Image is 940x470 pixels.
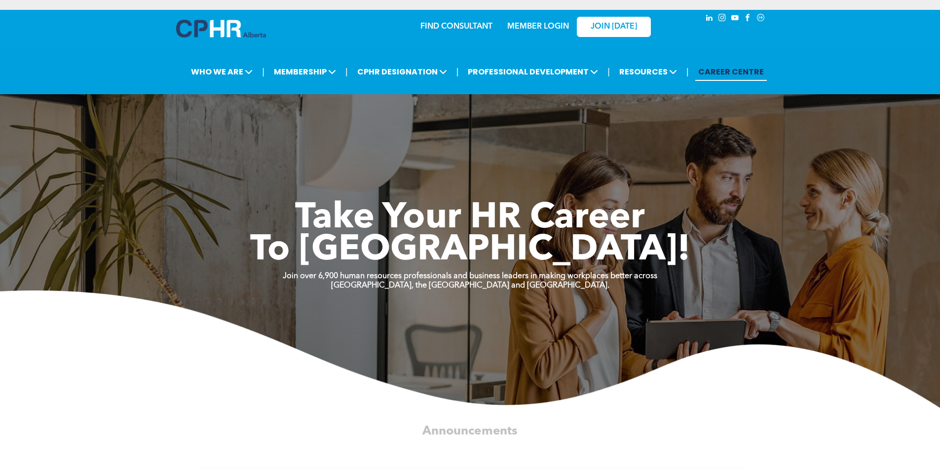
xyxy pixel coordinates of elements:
span: Take Your HR Career [295,201,645,236]
a: CAREER CENTRE [695,63,767,81]
span: PROFESSIONAL DEVELOPMENT [465,63,601,81]
span: MEMBERSHIP [271,63,339,81]
strong: Join over 6,900 human resources professionals and business leaders in making workplaces better ac... [283,272,657,280]
li: | [262,62,264,82]
li: | [607,62,610,82]
img: A blue and white logo for cp alberta [176,20,266,37]
a: FIND CONSULTANT [420,23,492,31]
span: WHO WE ARE [188,63,256,81]
span: RESOURCES [616,63,680,81]
a: MEMBER LOGIN [507,23,569,31]
li: | [456,62,459,82]
span: JOIN [DATE] [591,22,637,32]
span: CPHR DESIGNATION [354,63,450,81]
strong: [GEOGRAPHIC_DATA], the [GEOGRAPHIC_DATA] and [GEOGRAPHIC_DATA]. [331,282,609,289]
a: youtube [730,12,741,26]
a: JOIN [DATE] [577,17,651,37]
span: To [GEOGRAPHIC_DATA]! [250,233,690,268]
a: facebook [743,12,753,26]
a: Social network [755,12,766,26]
li: | [686,62,689,82]
li: | [345,62,348,82]
a: instagram [717,12,728,26]
a: linkedin [704,12,715,26]
span: Announcements [422,425,517,437]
